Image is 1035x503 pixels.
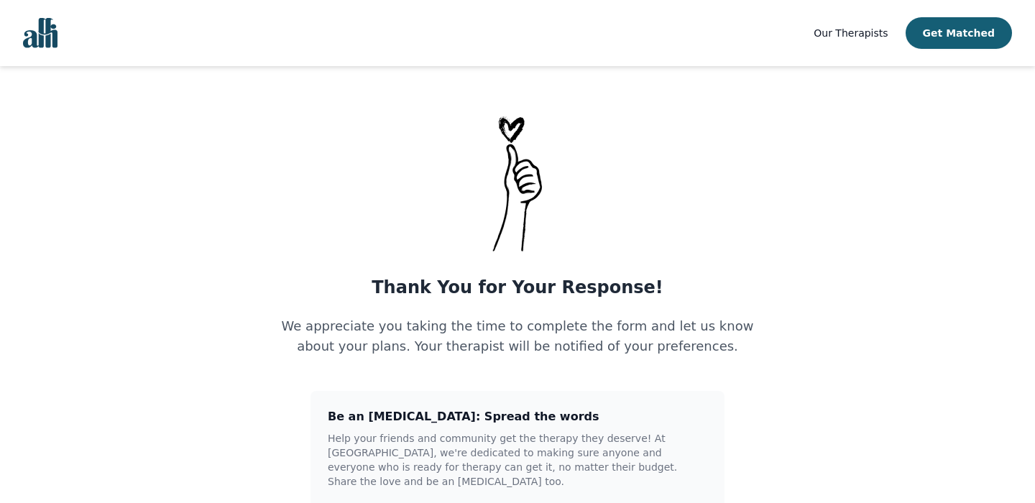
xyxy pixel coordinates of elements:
[906,17,1012,49] button: Get Matched
[328,408,707,425] h3: Be an [MEDICAL_DATA]: Spread the words
[276,276,759,299] h1: Thank You for Your Response!
[814,24,888,42] a: Our Therapists
[328,431,707,489] p: Help your friends and community get the therapy they deserve! At [GEOGRAPHIC_DATA], we're dedicat...
[814,27,888,39] span: Our Therapists
[276,316,759,356] p: We appreciate you taking the time to complete the form and let us know about your plans. Your the...
[23,18,57,48] img: alli logo
[481,112,554,253] img: Thank-You-_1_uatste.png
